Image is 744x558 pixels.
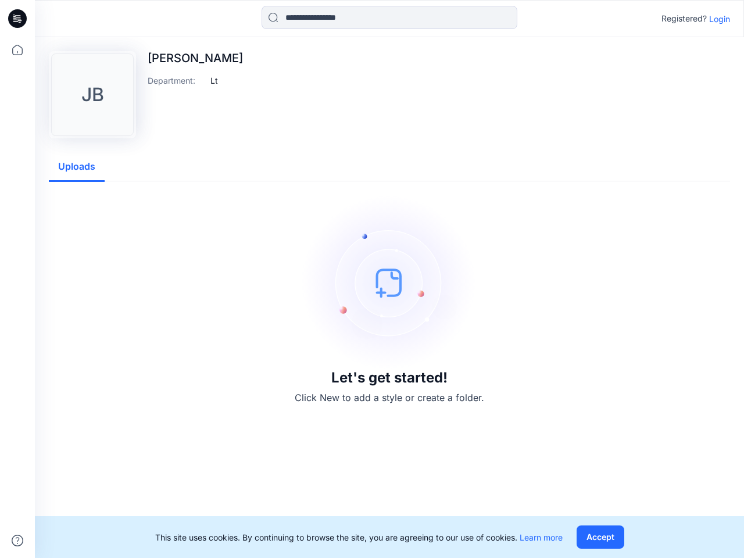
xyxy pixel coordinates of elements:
[148,74,206,87] p: Department :
[577,525,624,549] button: Accept
[49,152,105,182] button: Uploads
[709,13,730,25] p: Login
[51,53,134,136] div: JB
[302,195,477,370] img: empty-state-image.svg
[331,370,448,386] h3: Let's get started!
[520,532,563,542] a: Learn more
[661,12,707,26] p: Registered?
[155,531,563,543] p: This site uses cookies. By continuing to browse the site, you are agreeing to our use of cookies.
[295,391,484,405] p: Click New to add a style or create a folder.
[210,74,218,87] p: Lt
[148,51,243,65] p: [PERSON_NAME]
